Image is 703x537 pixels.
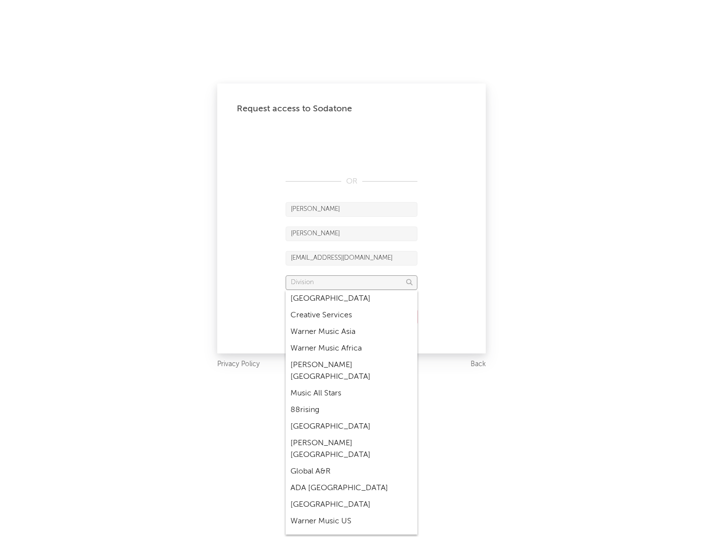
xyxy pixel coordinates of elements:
[286,385,417,402] div: Music All Stars
[286,227,417,241] input: Last Name
[237,103,466,115] div: Request access to Sodatone
[286,307,417,324] div: Creative Services
[286,357,417,385] div: [PERSON_NAME] [GEOGRAPHIC_DATA]
[471,358,486,371] a: Back
[286,496,417,513] div: [GEOGRAPHIC_DATA]
[286,418,417,435] div: [GEOGRAPHIC_DATA]
[286,176,417,187] div: OR
[286,324,417,340] div: Warner Music Asia
[286,340,417,357] div: Warner Music Africa
[286,513,417,530] div: Warner Music US
[286,251,417,266] input: Email
[286,402,417,418] div: 88rising
[286,290,417,307] div: [GEOGRAPHIC_DATA]
[217,358,260,371] a: Privacy Policy
[286,435,417,463] div: [PERSON_NAME] [GEOGRAPHIC_DATA]
[286,202,417,217] input: First Name
[286,480,417,496] div: ADA [GEOGRAPHIC_DATA]
[286,275,417,290] input: Division
[286,463,417,480] div: Global A&R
